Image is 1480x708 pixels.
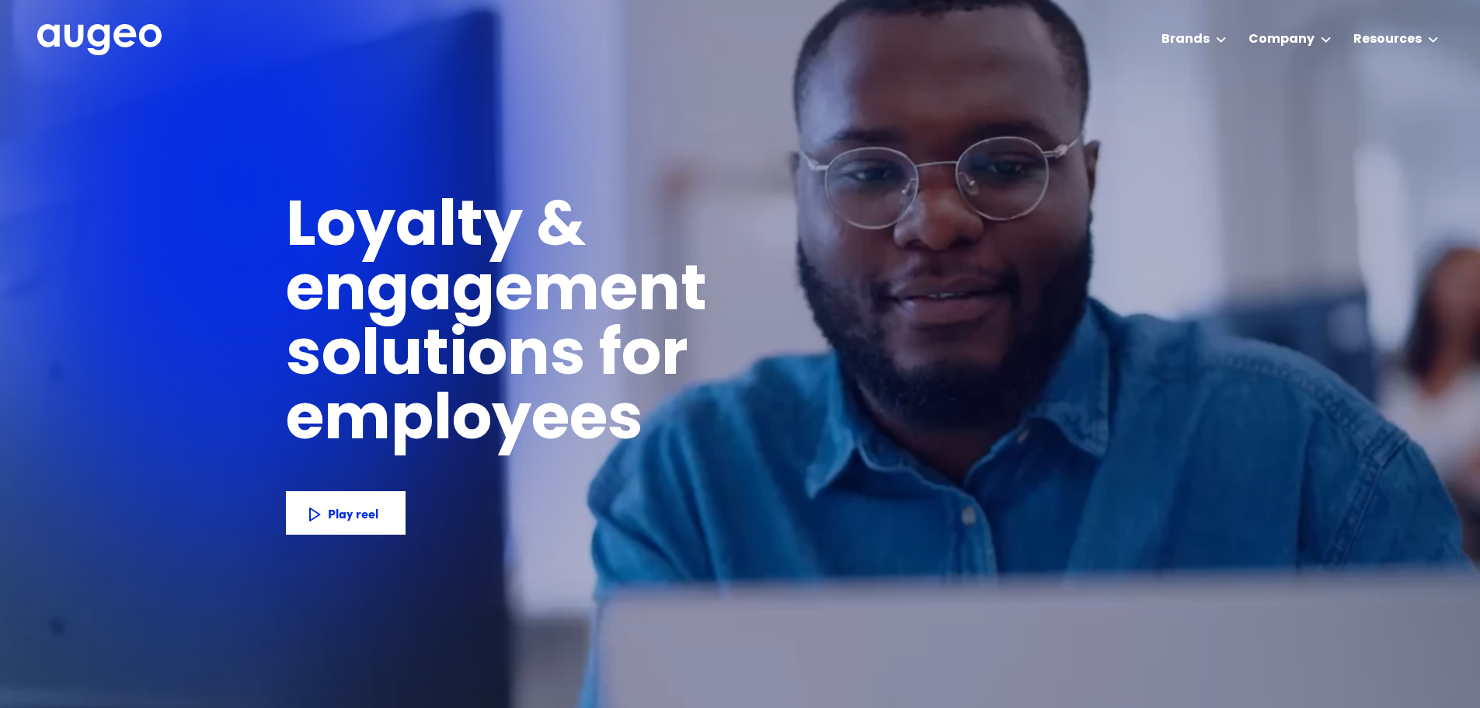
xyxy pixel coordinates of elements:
[286,197,957,390] h1: Loyalty & engagement solutions for
[37,24,162,57] a: home
[1353,30,1422,49] div: Resources
[37,24,162,56] img: Augeo's full logo in white.
[1161,30,1210,49] div: Brands
[1248,30,1315,49] div: Company
[286,491,406,535] a: Play reel
[286,390,670,455] h1: employees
